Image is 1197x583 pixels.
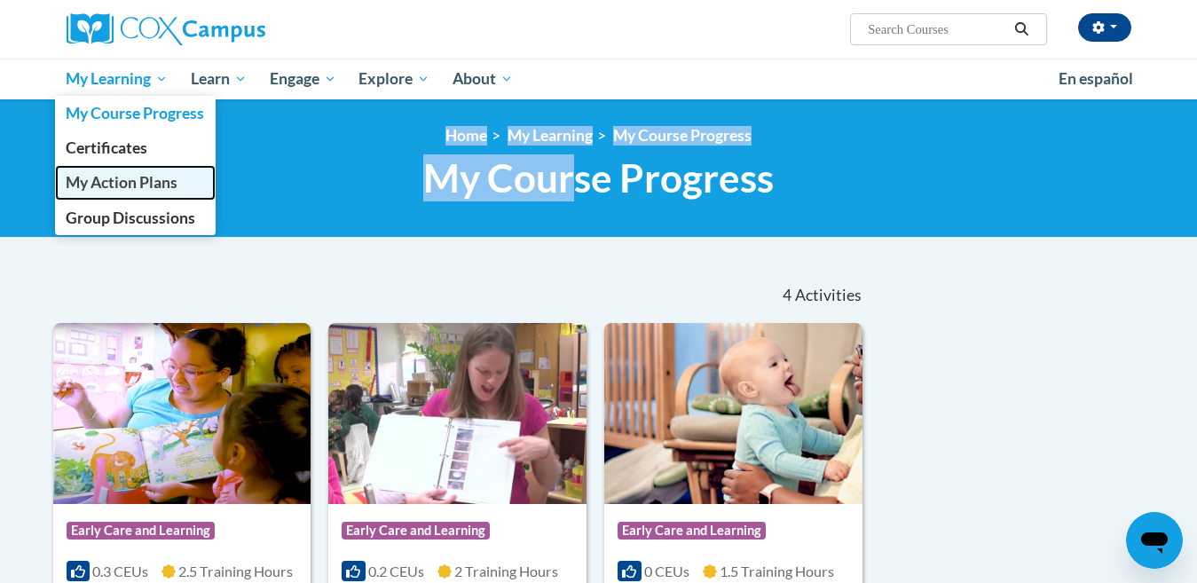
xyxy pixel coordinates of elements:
[866,19,1008,40] input: Search Courses
[445,126,487,145] a: Home
[783,286,791,305] span: 4
[441,59,524,99] a: About
[40,59,1158,99] div: Main menu
[191,68,247,90] span: Learn
[66,104,204,122] span: My Course Progress
[613,126,752,145] a: My Course Progress
[92,563,148,579] span: 0.3 CEUs
[347,59,441,99] a: Explore
[55,59,180,99] a: My Learning
[508,126,593,145] a: My Learning
[328,323,587,504] img: Course Logo
[66,209,195,227] span: Group Discussions
[453,68,513,90] span: About
[55,201,217,235] a: Group Discussions
[53,323,311,504] img: Course Logo
[66,173,177,192] span: My Action Plans
[258,59,348,99] a: Engage
[55,96,217,130] a: My Course Progress
[1126,512,1183,569] iframe: Button to launch messaging window
[67,522,215,540] span: Early Care and Learning
[795,286,862,305] span: Activities
[618,522,766,540] span: Early Care and Learning
[423,154,774,201] span: My Course Progress
[644,563,689,579] span: 0 CEUs
[1078,13,1131,42] button: Account Settings
[178,563,293,579] span: 2.5 Training Hours
[270,68,336,90] span: Engage
[342,522,490,540] span: Early Care and Learning
[1047,60,1145,98] a: En español
[66,68,168,90] span: My Learning
[55,130,217,165] a: Certificates
[1008,19,1035,40] button: Search
[67,13,404,45] a: Cox Campus
[1059,69,1133,88] span: En español
[55,165,217,200] a: My Action Plans
[454,563,558,579] span: 2 Training Hours
[720,563,834,579] span: 1.5 Training Hours
[358,68,429,90] span: Explore
[604,323,862,504] img: Course Logo
[179,59,258,99] a: Learn
[66,138,147,157] span: Certificates
[368,563,424,579] span: 0.2 CEUs
[67,13,265,45] img: Cox Campus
